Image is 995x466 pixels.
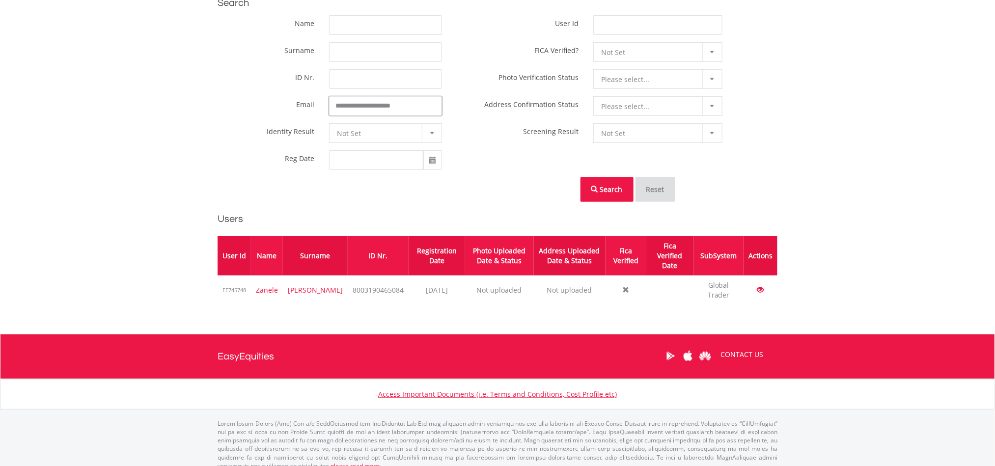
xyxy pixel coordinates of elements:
label: Photo Verification Status [498,69,579,82]
label: Email [296,96,314,109]
td: [PERSON_NAME] [283,275,348,305]
span: Please select... [601,97,700,116]
th: User Id [218,236,251,275]
td: Global Trader [694,275,744,305]
td: EE745748 [218,275,251,305]
span: Not Set [601,43,700,62]
label: User Id [555,15,579,28]
th: Name [251,236,283,275]
th: Address Uploaded Date & Status [534,236,606,275]
button: Reset [636,177,675,202]
a: Google Play [662,341,679,371]
td: Zanele [251,275,283,305]
label: FICA Verified? [534,42,579,55]
label: Name [295,15,314,28]
label: Address Confirmation Status [484,96,579,109]
td: [DATE] [409,275,465,305]
a: Huawei [696,341,714,371]
span: Please select... [601,70,700,89]
th: Fica Verified [606,236,646,275]
span: Not Set [337,124,419,143]
a: EasyEquities [218,334,274,379]
a: Apple [679,341,696,371]
th: ID Nr. [348,236,409,275]
th: Photo Uploaded Date & Status [465,236,534,275]
label: ID Nr. [295,69,314,82]
h2: Users [218,212,777,226]
th: Registration Date [409,236,465,275]
td: 8003190465084 [348,275,409,305]
th: Fica Verified Date [646,236,694,275]
label: Reg Date [285,150,314,163]
label: Identity Result [267,123,314,136]
td: Not uploaded [534,275,606,305]
a: CONTACT US [714,341,770,368]
label: Surname [284,42,314,55]
td: Not uploaded [465,275,534,305]
a: Access Important Documents (i.e. Terms and Conditions, Cost Profile etc) [378,389,617,399]
th: Actions [744,236,777,275]
span: Not Set [601,124,700,143]
label: Screening Result [523,123,579,136]
button: Search [580,177,634,202]
th: Surname [283,236,348,275]
th: SubSystem [694,236,744,275]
